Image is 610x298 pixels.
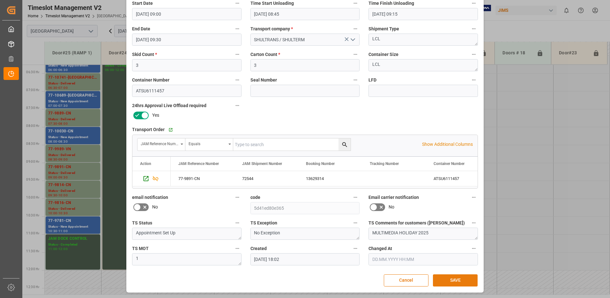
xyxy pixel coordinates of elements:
[132,51,157,58] span: Skid Count
[368,8,478,20] input: DD.MM.YYYY HH:MM
[250,77,277,83] span: Seal Number
[351,25,360,33] button: Transport company *
[132,26,150,32] span: End Date
[368,194,419,201] span: Email carrier notification
[370,161,399,166] span: Tracking Number
[171,171,234,186] div: 77-9891-CN
[426,171,490,186] div: ATSU6111457
[132,253,242,265] textarea: 1
[132,220,152,226] span: TS Status
[250,253,360,265] input: DD.MM.YYYY HH:MM
[351,219,360,227] button: TS Exception
[470,219,478,227] button: TS Comments for customers ([PERSON_NAME])
[233,101,242,110] button: 24hrs Approval Live Offload required
[368,34,478,46] textarea: LCL
[233,50,242,59] button: Skid Count *
[368,220,465,226] span: TS Comments for customers ([PERSON_NAME])
[384,274,428,286] button: Cancel
[132,245,149,252] span: TS MOT
[132,77,169,83] span: Container Number
[368,228,478,240] textarea: MULTIMEDIA HOLIDAY 2025
[368,253,478,265] input: DD.MM.YYYY HH:MM
[233,138,351,151] input: Type to search
[132,34,242,46] input: DD.MM.YYYY HH:MM
[250,26,293,32] span: Transport company
[132,8,242,20] input: DD.MM.YYYY HH:MM
[470,193,478,201] button: Email carrier notification
[242,161,282,166] span: JAM Shipment Number
[351,193,360,201] button: code
[234,171,298,186] div: 72544
[434,161,465,166] span: Container Number
[189,139,226,147] div: Equals
[470,25,478,33] button: Shipment Type
[368,77,376,83] span: LFD
[351,50,360,59] button: Carton Count *
[368,59,478,71] textarea: LCL
[178,161,219,166] span: JAM Reference Number
[250,245,267,252] span: Created
[250,228,360,240] textarea: No Exception
[306,161,335,166] span: Booking Number
[140,161,151,166] div: Action
[351,244,360,253] button: Created
[132,102,206,109] span: 24hrs Approval Live Offload required
[470,76,478,84] button: LFD
[233,76,242,84] button: Container Number
[233,25,242,33] button: End Date
[433,274,478,286] button: SAVE
[152,112,159,119] span: Yes
[152,204,158,210] span: No
[351,76,360,84] button: Seal Number
[141,139,178,147] div: JAM Reference Number
[233,219,242,227] button: TS Status
[368,245,392,252] span: Changed At
[338,138,351,151] button: search button
[422,141,473,148] p: Show Additional Columns
[250,51,280,58] span: Carton Count
[132,171,171,186] div: Press SPACE to select this row.
[233,244,242,253] button: TS MOT
[132,228,242,240] textarea: Appointment Set Up
[250,8,360,20] input: DD.MM.YYYY HH:MM
[250,194,260,201] span: code
[250,220,277,226] span: TS Exception
[138,138,185,151] button: open menu
[132,194,168,201] span: email notification
[185,138,233,151] button: open menu
[348,35,357,45] button: open menu
[132,126,165,133] span: Transport Order
[470,50,478,59] button: Container Size
[368,51,398,58] span: Container Size
[233,193,242,201] button: email notification
[470,244,478,253] button: Changed At
[298,171,362,186] div: 13629314
[389,204,394,210] span: No
[368,26,399,32] span: Shipment Type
